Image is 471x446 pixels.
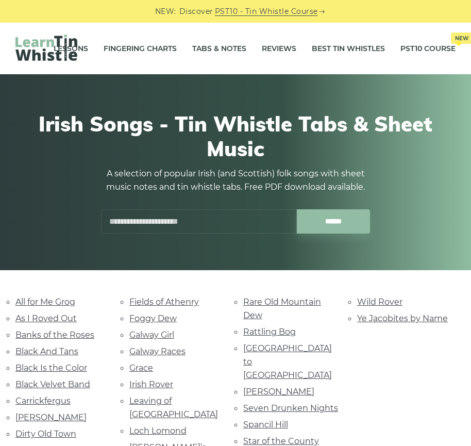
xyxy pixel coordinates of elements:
a: Dirty Old Town [15,429,76,439]
a: Foggy Dew [129,313,177,323]
a: Galway Races [129,346,186,356]
a: Lessons [54,36,88,61]
a: Grace [129,363,153,373]
a: Banks of the Roses [15,330,94,340]
a: Fields of Athenry [129,297,199,307]
a: Black Is the Color [15,363,87,373]
img: LearnTinWhistle.com [15,35,77,61]
a: As I Roved Out [15,313,77,323]
a: All for Me Grog [15,297,75,307]
a: Seven Drunken Nights [243,403,338,413]
a: Fingering Charts [104,36,177,61]
a: [PERSON_NAME] [243,387,314,397]
a: Reviews [262,36,296,61]
a: Ye Jacobites by Name [357,313,448,323]
a: Best Tin Whistles [312,36,385,61]
a: Black Velvet Band [15,379,90,389]
a: Galway Girl [129,330,174,340]
a: Leaving of [GEOGRAPHIC_DATA] [129,396,218,419]
a: Spancil Hill [243,420,288,430]
h1: Irish Songs - Tin Whistle Tabs & Sheet Music [21,111,450,161]
a: Rare Old Mountain Dew [243,297,321,320]
a: PST10 CourseNew [400,36,456,61]
a: Black And Tans [15,346,78,356]
a: Tabs & Notes [192,36,246,61]
a: Rattling Bog [243,327,296,337]
a: Irish Rover [129,379,173,389]
a: Carrickfergus [15,396,71,406]
a: Loch Lomond [129,426,187,436]
a: [GEOGRAPHIC_DATA] to [GEOGRAPHIC_DATA] [243,343,332,380]
a: Wild Rover [357,297,402,307]
p: A selection of popular Irish (and Scottish) folk songs with sheet music notes and tin whistle tab... [96,167,375,194]
a: [PERSON_NAME] [15,412,87,422]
